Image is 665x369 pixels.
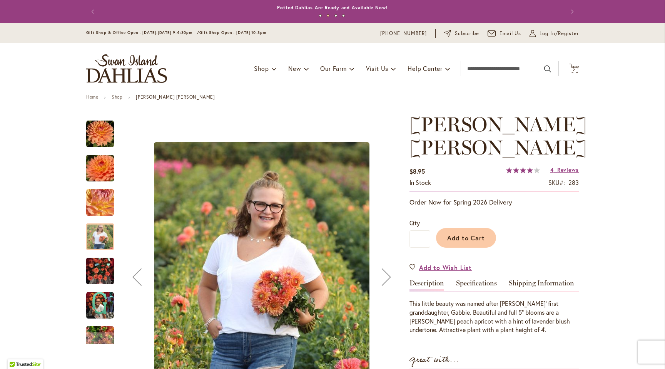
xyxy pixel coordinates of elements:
div: GABRIELLE MARIE [86,250,122,284]
div: Availability [409,178,431,187]
strong: [PERSON_NAME] [PERSON_NAME] [136,94,215,100]
div: 82% [506,167,540,173]
button: 3 of 4 [334,14,337,17]
span: 2 [573,67,575,72]
button: Previous [86,4,102,19]
div: Detailed Product Info [409,280,579,334]
a: Specifications [456,280,497,291]
span: In stock [409,178,431,186]
span: Our Farm [320,64,346,72]
iframe: Launch Accessibility Center [6,342,27,363]
a: [PHONE_NUMBER] [380,30,427,37]
a: Shop [112,94,122,100]
strong: SKU [548,178,565,186]
a: Subscribe [444,30,479,37]
a: Add to Wish List [409,263,472,272]
strong: Great with... [409,354,459,366]
span: New [288,64,301,72]
a: Description [409,280,444,291]
button: 1 of 4 [319,14,322,17]
div: GABRIELLE MARIE [86,284,122,319]
button: 2 of 4 [327,14,329,17]
span: Help Center [408,64,443,72]
a: Email Us [488,30,521,37]
div: GABRIELLE MARIE [86,181,122,216]
span: Visit Us [366,64,388,72]
div: GABRIELLE MARIE [86,147,122,181]
span: $8.95 [409,167,425,175]
div: 283 [568,178,579,187]
img: GABRIELLE MARIE [86,253,114,290]
span: Subscribe [455,30,479,37]
span: Add to Wish List [419,263,472,272]
span: Add to Cart [447,234,485,242]
span: 4 [550,166,554,173]
img: GABRIELLE MARIE [72,182,128,223]
div: GABRIELLE MARIE [86,216,122,250]
span: Gift Shop Open - [DATE] 10-3pm [199,30,266,35]
span: [PERSON_NAME] [PERSON_NAME] [409,112,587,159]
a: Potted Dahlias Are Ready and Available Now! [277,5,388,10]
button: Add to Cart [436,228,496,248]
span: Log In/Register [540,30,579,37]
span: Qty [409,219,420,227]
p: This little beauty was named after [PERSON_NAME]' first granddaughter, Gabbie. Beautiful and full... [409,299,579,334]
img: GABRIELLE MARIE [86,292,114,319]
a: Log In/Register [530,30,579,37]
a: Shipping Information [509,280,574,291]
button: Next [563,4,579,19]
a: 4 Reviews [550,166,579,173]
span: Gift Shop & Office Open - [DATE]-[DATE] 9-4:30pm / [86,30,199,35]
p: Order Now for Spring 2026 Delivery [409,198,579,207]
img: GABRIELLE MARIE [86,120,114,148]
a: Home [86,94,98,100]
div: GABRIELLE MARIE [86,113,122,147]
div: GABRIELLE MARIE [86,319,122,353]
span: Reviews [557,166,579,173]
span: Shop [254,64,269,72]
span: Email Us [500,30,521,37]
button: 2 [569,64,579,74]
img: GABRIELLE MARIE [72,150,128,187]
a: store logo [86,54,167,83]
button: 4 of 4 [342,14,345,17]
div: Next [86,332,114,344]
